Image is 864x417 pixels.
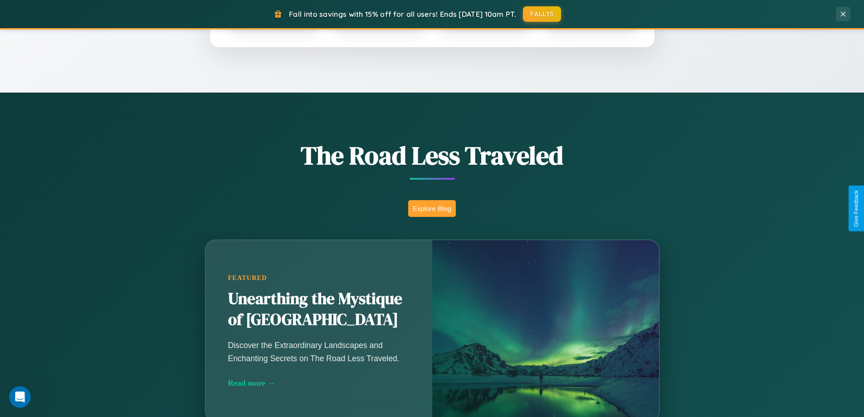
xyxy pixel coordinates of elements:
button: FALL15 [523,6,561,22]
div: Featured [228,274,410,282]
div: Give Feedback [853,190,859,227]
h2: Unearthing the Mystique of [GEOGRAPHIC_DATA] [228,289,410,330]
span: Fall into savings with 15% off for all users! Ends [DATE] 10am PT. [289,10,516,19]
iframe: Intercom live chat [9,386,31,408]
p: Discover the Extraordinary Landscapes and Enchanting Secrets on The Road Less Traveled. [228,339,410,364]
h1: The Road Less Traveled [160,138,704,173]
div: Read more → [228,378,410,388]
button: Explore Blog [408,200,456,217]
